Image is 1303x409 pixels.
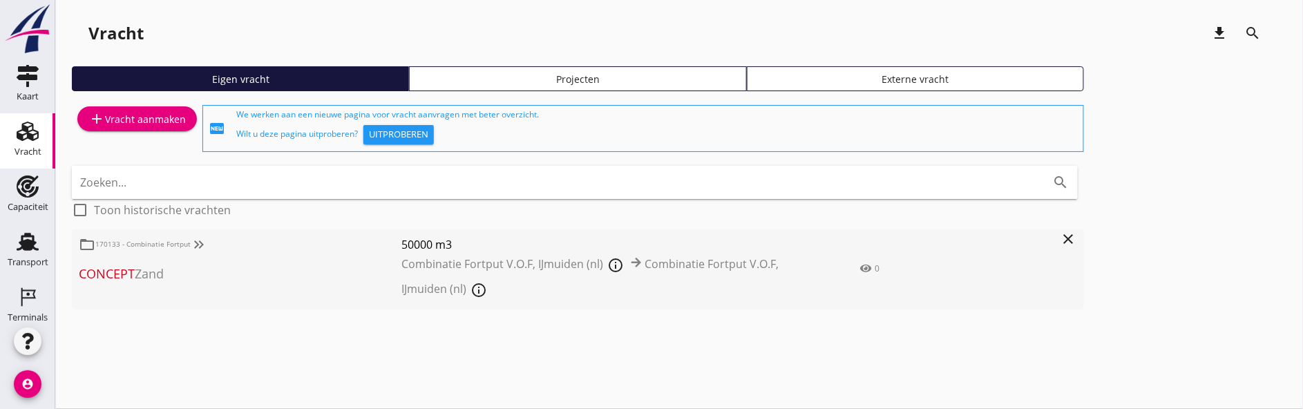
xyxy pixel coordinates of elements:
i: add [88,111,105,127]
div: Transport [8,258,48,267]
a: 170133 - Combinatie Fortput ConceptZand50000 m3Combinatie Fortput V.O.F, IJmuiden (nl)Combinatie ... [72,229,1084,310]
i: account_circle [14,370,41,398]
div: Terminals [8,313,48,322]
i: fiber_new [209,120,225,137]
i: keyboard_double_arrow_right [191,236,207,253]
div: Externe vracht [753,72,1078,86]
a: Projecten [409,66,746,91]
span: Concept [79,265,135,282]
img: logo-small.a267ee39.svg [3,3,53,55]
label: Toon historische vrachten [94,203,231,217]
div: Projecten [415,72,740,86]
i: download [1212,25,1228,41]
span: 50000 m3 [401,236,805,253]
i: search [1053,174,1069,191]
a: Eigen vracht [72,66,409,91]
i: search [1245,25,1262,41]
input: Zoeken... [80,171,1031,193]
div: Kaart [17,92,39,101]
div: Vracht [15,147,41,156]
i: info_outline [607,257,624,274]
div: 0 [875,263,880,275]
i: info_outline [470,282,487,298]
div: Eigen vracht [78,72,403,86]
div: Uitproberen [369,128,428,142]
a: Externe vracht [747,66,1084,91]
a: Vracht aanmaken [77,106,197,131]
span: Zand [79,265,401,283]
i: folder_open [79,236,95,253]
span: 170133 - Combinatie Fortput [79,239,207,249]
i: close [1061,231,1077,247]
button: Uitproberen [363,125,434,144]
span: Combinatie Fortput V.O.F, IJmuiden (nl) [401,256,603,272]
div: We werken aan een nieuwe pagina voor vracht aanvragen met beter overzicht. Wilt u deze pagina uit... [236,108,1078,149]
div: Capaciteit [8,202,48,211]
div: Vracht [88,22,144,44]
div: Vracht aanmaken [88,111,186,127]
